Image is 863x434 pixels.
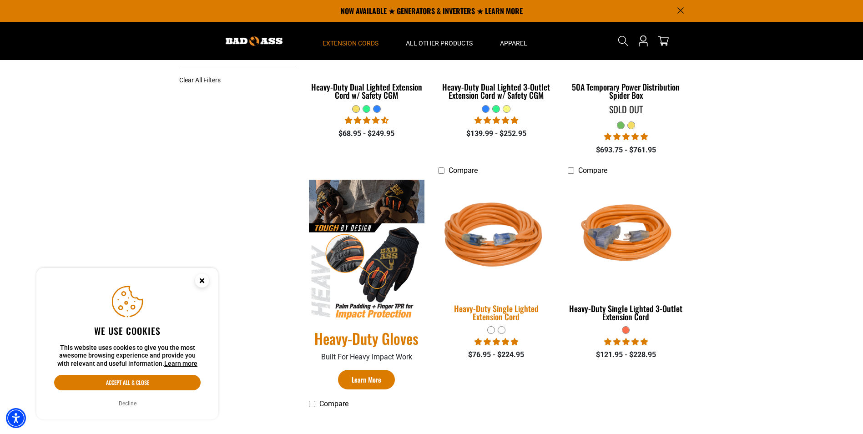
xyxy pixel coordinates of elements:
span: 5.00 stars [474,338,518,346]
span: 4.64 stars [345,116,389,125]
span: Compare [578,166,607,175]
a: Learn More Heavy-Duty Gloves [338,370,395,389]
aside: Cookie Consent [36,268,218,420]
a: orange Heavy-Duty Single Lighted Extension Cord [438,180,554,326]
a: cart [656,35,671,46]
button: Decline [116,399,139,408]
button: Accept all & close [54,375,201,390]
span: 5.00 stars [604,132,648,141]
div: Heavy-Duty Dual Lighted 3-Outlet Extension Cord w/ Safety CGM [438,83,554,99]
span: Compare [319,399,348,408]
span: Apparel [500,39,527,47]
button: Close this option [186,268,218,296]
div: $121.95 - $228.95 [568,349,684,360]
div: $76.95 - $224.95 [438,349,554,360]
a: Clear All Filters [179,76,224,85]
summary: Extension Cords [309,22,392,60]
div: Heavy-Duty Dual Lighted Extension Cord w/ Safety CGM [309,83,425,99]
div: 50A Temporary Power Distribution Spider Box [568,83,684,99]
div: Heavy-Duty Single Lighted 3-Outlet Extension Cord [568,304,684,321]
span: Clear All Filters [179,76,221,84]
img: orange [569,184,683,288]
a: Open this option [636,22,651,60]
summary: Search [616,34,631,48]
a: This website uses cookies to give you the most awesome browsing experience and provide you with r... [164,360,197,367]
summary: All Other Products [392,22,486,60]
p: Built For Heavy Impact Work [309,352,425,363]
a: Heavy-Duty Gloves [309,329,425,348]
div: Accessibility Menu [6,408,26,428]
img: Bad Ass Extension Cords [226,36,283,46]
a: orange Heavy-Duty Single Lighted 3-Outlet Extension Cord [568,180,684,326]
img: orange [433,178,560,295]
span: 5.00 stars [604,338,648,346]
div: $68.95 - $249.95 [309,128,425,139]
img: Heavy-Duty Gloves [309,180,425,320]
p: This website uses cookies to give you the most awesome browsing experience and provide you with r... [54,344,201,368]
span: Compare [449,166,478,175]
span: 4.92 stars [474,116,518,125]
summary: Apparel [486,22,541,60]
span: All Other Products [406,39,473,47]
div: $693.75 - $761.95 [568,145,684,156]
div: Sold Out [568,105,684,114]
div: Heavy-Duty Single Lighted Extension Cord [438,304,554,321]
span: Extension Cords [323,39,379,47]
h2: We use cookies [54,325,201,337]
div: $139.99 - $252.95 [438,128,554,139]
